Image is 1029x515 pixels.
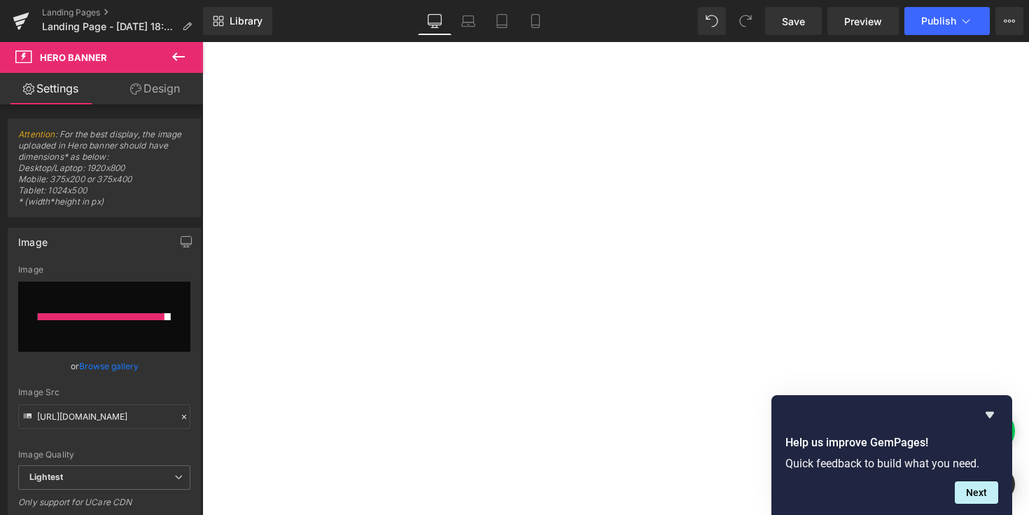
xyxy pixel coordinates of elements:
div: Image Src [18,387,190,397]
span: Preview [844,14,882,29]
span: Library [230,15,262,27]
input: Link [18,404,190,429]
button: Next question [955,481,998,504]
span: Save [782,14,805,29]
a: Design [104,73,206,104]
button: Redo [731,7,759,35]
button: Undo [698,7,726,35]
span: Landing Page - [DATE] 18:11:40 [42,21,176,32]
div: Image [18,265,190,275]
span: Hero Banner [40,52,107,63]
a: Landing Pages [42,7,203,18]
a: Laptop [451,7,485,35]
button: Hide survey [981,406,998,423]
div: Help us improve GemPages! [785,406,998,504]
a: Desktop [418,7,451,35]
a: Attention [18,129,55,139]
h2: Help us improve GemPages! [785,434,998,451]
a: Preview [827,7,899,35]
span: Publish [921,15,956,27]
div: or [18,359,190,373]
a: Mobile [519,7,552,35]
div: Image [18,228,48,248]
a: Tablet [485,7,519,35]
button: More [995,7,1023,35]
p: Quick feedback to build what you need. [785,457,998,470]
b: Lightest [29,472,63,482]
button: Publish [904,7,990,35]
a: Browse gallery [79,354,139,378]
a: New Library [203,7,272,35]
div: Image Quality [18,450,190,460]
span: : For the best display, the image uploaded in Hero banner should have dimensions* as below: Deskt... [18,129,190,217]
